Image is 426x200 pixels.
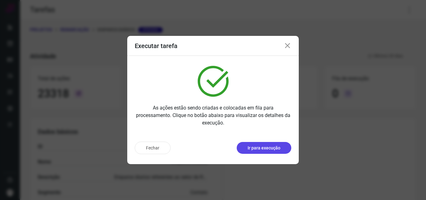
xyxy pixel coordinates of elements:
p: Ir para execução [248,145,280,151]
h3: Executar tarefa [135,42,177,50]
p: As ações estão sendo criadas e colocadas em fila para processamento. Clique no botão abaixo para ... [135,104,291,127]
button: Fechar [135,142,171,154]
img: verified.svg [198,66,229,97]
button: Ir para execução [237,142,291,154]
